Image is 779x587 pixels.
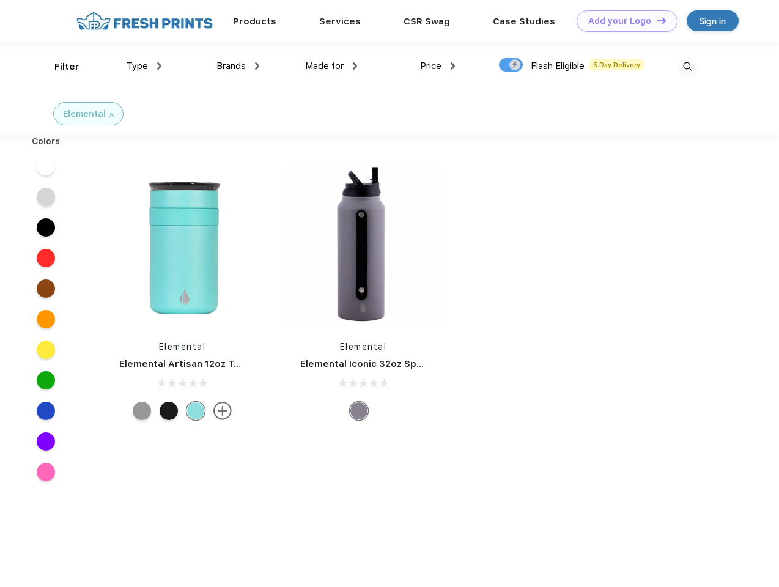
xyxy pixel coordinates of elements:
div: Graphite [350,402,368,420]
span: Made for [305,61,344,72]
img: more.svg [213,402,232,420]
img: fo%20logo%202.webp [73,10,216,32]
span: 5 Day Delivery [589,59,644,70]
span: Flash Eligible [531,61,585,72]
a: Elemental [340,342,387,352]
img: func=resize&h=266 [101,166,264,328]
img: dropdown.png [353,62,357,70]
a: Elemental [159,342,206,352]
img: dropdown.png [451,62,455,70]
div: Filter [54,60,79,74]
a: Elemental Iconic 32oz Sport Water Bottle [300,358,494,369]
img: dropdown.png [255,62,259,70]
div: Colors [23,135,70,148]
span: Brands [216,61,246,72]
div: Elemental [63,108,106,120]
img: filter_cancel.svg [109,113,114,117]
img: dropdown.png [157,62,161,70]
div: Graphite [133,402,151,420]
img: desktop_search.svg [677,57,698,77]
img: DT [657,17,666,24]
a: CSR Swag [404,16,450,27]
a: Products [233,16,276,27]
a: Elemental Artisan 12oz Tumbler [119,358,267,369]
a: Services [319,16,361,27]
div: Matte Black [160,402,178,420]
a: Sign in [687,10,739,31]
div: Sign in [700,14,726,28]
div: Robin's Egg [186,402,205,420]
div: Add your Logo [588,16,651,26]
span: Type [127,61,148,72]
span: Price [420,61,441,72]
img: func=resize&h=266 [282,166,445,328]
